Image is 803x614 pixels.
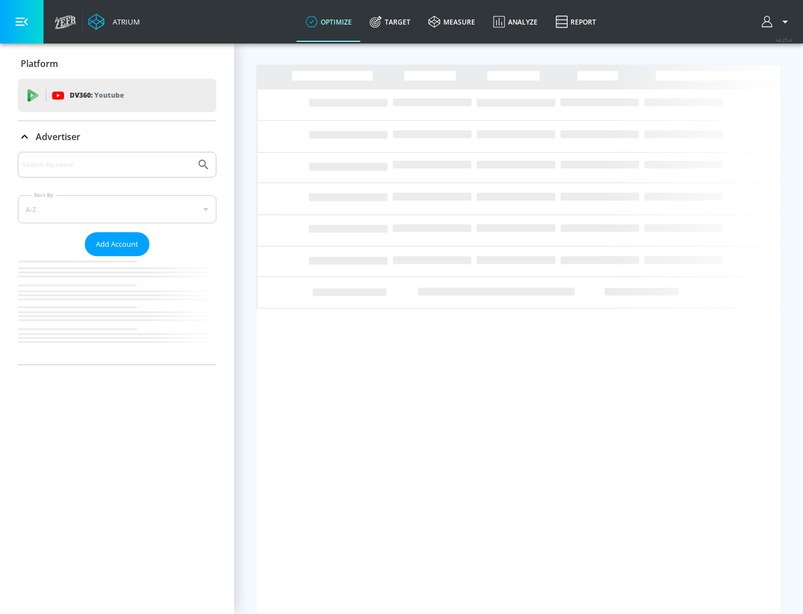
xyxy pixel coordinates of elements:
[36,131,80,143] p: Advertiser
[361,2,419,42] a: Target
[94,89,124,101] p: Youtube
[484,2,546,42] a: Analyze
[18,195,216,223] div: A-Z
[546,2,605,42] a: Report
[85,232,149,256] button: Add Account
[18,48,216,79] div: Platform
[70,89,124,102] p: DV360:
[18,152,216,364] div: Advertiser
[96,238,138,251] span: Add Account
[88,13,140,30] a: Atrium
[18,79,216,112] div: DV360: Youtube
[419,2,484,42] a: measure
[297,2,361,42] a: optimize
[21,57,58,70] p: Platform
[22,157,191,172] input: Search by name
[776,37,792,43] span: v 4.25.4
[108,17,140,27] div: Atrium
[18,256,216,364] nav: list of Advertiser
[18,121,216,152] div: Advertiser
[32,191,56,199] label: Sort By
